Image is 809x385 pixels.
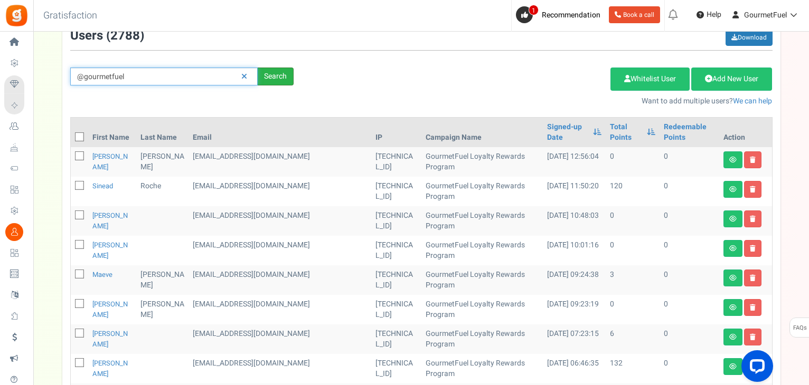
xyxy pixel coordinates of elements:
[421,295,543,324] td: GourmetFuel Loyalty Rewards Program
[606,354,660,383] td: 132
[750,304,756,311] i: Delete user
[729,363,737,370] i: View details
[543,147,605,177] td: [DATE] 12:56:04
[610,122,642,143] a: Total Points
[750,157,756,163] i: Delete user
[543,295,605,324] td: [DATE] 09:23:19
[664,122,715,143] a: Redeemable Points
[660,354,719,383] td: 0
[421,324,543,354] td: GourmetFuel Loyalty Rewards Program
[421,206,543,236] td: GourmetFuel Loyalty Rewards Program
[543,354,605,383] td: [DATE] 06:46:35
[371,295,421,324] td: [TECHNICAL_ID]
[529,5,539,15] span: 1
[660,295,719,324] td: 0
[606,177,660,206] td: 120
[729,275,737,281] i: View details
[136,295,189,324] td: [PERSON_NAME]
[692,6,726,23] a: Help
[371,265,421,295] td: [TECHNICAL_ID]
[516,6,605,23] a: 1 Recommendation
[421,177,543,206] td: GourmetFuel Loyalty Rewards Program
[729,157,737,163] i: View details
[236,68,252,86] a: Reset
[729,186,737,192] i: View details
[543,236,605,265] td: [DATE] 10:01:16
[660,265,719,295] td: 0
[92,240,128,261] a: [PERSON_NAME]
[189,206,371,236] td: [EMAIL_ADDRESS][DOMAIN_NAME]
[92,210,128,231] a: [PERSON_NAME]
[729,245,737,252] i: View details
[189,177,371,206] td: [EMAIL_ADDRESS][DOMAIN_NAME]
[371,354,421,383] td: [TECHNICAL_ID]
[371,118,421,147] th: IP
[606,324,660,354] td: 6
[371,324,421,354] td: [TECHNICAL_ID]
[371,236,421,265] td: [TECHNICAL_ID]
[70,68,258,85] input: Search by email or name
[92,151,128,172] a: [PERSON_NAME]
[421,147,543,177] td: GourmetFuel Loyalty Rewards Program
[189,236,371,265] td: [EMAIL_ADDRESS][DOMAIN_NAME]
[542,9,600,21] span: Recommendation
[543,177,605,206] td: [DATE] 11:50:20
[92,299,128,320] a: [PERSON_NAME]
[726,29,773,46] a: Download
[610,68,690,91] a: Whitelist User
[660,147,719,177] td: 0
[660,177,719,206] td: 0
[750,334,756,340] i: Delete user
[136,118,189,147] th: Last Name
[189,147,371,177] td: [EMAIL_ADDRESS][DOMAIN_NAME]
[421,236,543,265] td: GourmetFuel Loyalty Rewards Program
[609,6,660,23] a: Book a call
[606,147,660,177] td: 0
[92,269,112,280] a: Maeve
[704,9,721,20] span: Help
[70,29,144,43] h3: Users ( )
[729,304,737,311] i: View details
[32,5,109,26] h3: Gratisfaction
[660,206,719,236] td: 0
[371,177,421,206] td: [TECHNICAL_ID]
[92,329,128,349] a: [PERSON_NAME]
[189,265,371,295] td: [EMAIL_ADDRESS][DOMAIN_NAME]
[136,147,189,177] td: [PERSON_NAME]
[729,334,737,340] i: View details
[744,9,787,21] span: GourmetFuel
[189,324,371,354] td: [EMAIL_ADDRESS][DOMAIN_NAME]
[189,295,371,324] td: [EMAIL_ADDRESS][DOMAIN_NAME]
[421,118,543,147] th: Campaign Name
[189,354,371,383] td: [EMAIL_ADDRESS][DOMAIN_NAME]
[88,118,137,147] th: First Name
[660,236,719,265] td: 0
[189,118,371,147] th: Email
[5,4,29,27] img: Gratisfaction
[793,318,807,338] span: FAQs
[421,265,543,295] td: GourmetFuel Loyalty Rewards Program
[136,177,189,206] td: Roche
[92,181,113,191] a: Sinead
[750,275,756,281] i: Delete user
[543,206,605,236] td: [DATE] 10:48:03
[691,68,772,91] a: Add New User
[543,324,605,354] td: [DATE] 07:23:15
[543,265,605,295] td: [DATE] 09:24:38
[136,265,189,295] td: [PERSON_NAME]
[371,206,421,236] td: [TECHNICAL_ID]
[606,206,660,236] td: 0
[258,68,294,85] div: Search
[733,95,772,107] a: We can help
[660,324,719,354] td: 0
[371,147,421,177] td: [TECHNICAL_ID]
[719,118,772,147] th: Action
[606,236,660,265] td: 0
[606,265,660,295] td: 3
[750,245,756,252] i: Delete user
[606,295,660,324] td: 0
[729,216,737,222] i: View details
[421,354,543,383] td: GourmetFuel Loyalty Rewards Program
[110,26,140,45] span: 2788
